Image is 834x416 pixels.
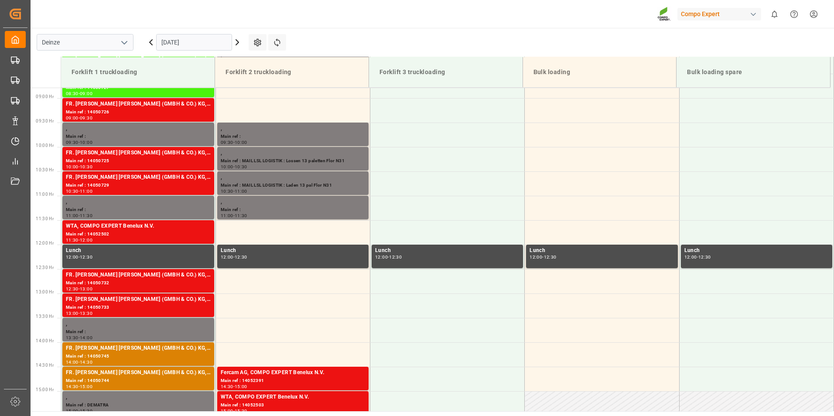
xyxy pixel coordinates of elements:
[66,133,211,140] div: Main ref :
[36,290,54,294] span: 13:00 Hr
[684,246,829,255] div: Lunch
[66,409,79,413] div: 15:00
[66,182,211,189] div: Main ref : 14050729
[36,192,54,197] span: 11:00 Hr
[66,189,79,193] div: 10:30
[530,246,674,255] div: Lunch
[36,216,54,221] span: 11:30 Hr
[221,198,365,206] div: ,
[66,393,211,402] div: ,
[80,409,92,413] div: 15:30
[66,320,211,328] div: ,
[388,255,389,259] div: -
[79,360,80,364] div: -
[66,271,211,280] div: FR. [PERSON_NAME] [PERSON_NAME] (GMBH & CO.) KG, COMPO EXPERT Benelux N.V.
[66,92,79,95] div: 08:30
[697,255,698,259] div: -
[221,133,365,140] div: Main ref :
[117,36,130,49] button: open menu
[66,360,79,364] div: 14:00
[79,409,80,413] div: -
[684,64,823,80] div: Bulk loading spare
[542,255,543,259] div: -
[66,295,211,304] div: FR. [PERSON_NAME] [PERSON_NAME] (GMBH & CO.) KG, COMPO EXPERT Benelux N.V.
[235,189,247,193] div: 11:00
[66,353,211,360] div: Main ref : 14050745
[79,140,80,144] div: -
[80,238,92,242] div: 12:00
[376,64,516,80] div: Forklift 3 truckloading
[221,124,365,133] div: ,
[79,238,80,242] div: -
[66,222,211,231] div: WTA, COMPO EXPERT Benelux N.V.
[66,214,79,218] div: 11:00
[79,189,80,193] div: -
[79,214,80,218] div: -
[36,167,54,172] span: 10:30 Hr
[389,255,402,259] div: 12:30
[221,149,365,157] div: ,
[80,385,92,389] div: 15:00
[544,255,557,259] div: 12:30
[36,265,54,270] span: 12:30 Hr
[66,255,79,259] div: 12:00
[80,92,92,95] div: 09:00
[221,255,233,259] div: 12:00
[657,7,671,22] img: Screenshot%202023-09-29%20at%2010.02.21.png_1712312052.png
[233,409,235,413] div: -
[80,336,92,340] div: 14:00
[221,214,233,218] div: 11:00
[66,109,211,116] div: Main ref : 14050726
[66,149,211,157] div: FR. [PERSON_NAME] [PERSON_NAME] (GMBH & CO.) KG, COMPO EXPERT Benelux N.V.
[222,64,362,80] div: Forklift 2 truckloading
[66,311,79,315] div: 13:00
[80,116,92,120] div: 09:30
[233,165,235,169] div: -
[221,206,365,214] div: Main ref :
[66,336,79,340] div: 13:30
[221,165,233,169] div: 10:00
[235,385,247,389] div: 15:00
[66,140,79,144] div: 09:30
[221,402,365,409] div: Main ref : 14052503
[66,280,211,287] div: Main ref : 14050732
[36,94,54,99] span: 09:00 Hr
[80,311,92,315] div: 13:30
[66,116,79,120] div: 09:00
[221,368,365,377] div: Fercam AG, COMPO EXPERT Benelux N.V.
[36,241,54,246] span: 12:00 Hr
[79,287,80,291] div: -
[235,140,247,144] div: 10:00
[233,385,235,389] div: -
[235,255,247,259] div: 12:30
[221,377,365,385] div: Main ref : 14052391
[765,4,784,24] button: show 0 new notifications
[66,287,79,291] div: 12:30
[37,34,133,51] input: Type to search/select
[66,328,211,336] div: Main ref :
[233,140,235,144] div: -
[66,173,211,182] div: FR. [PERSON_NAME] [PERSON_NAME] (GMBH & CO.) KG, COMPO EXPERT Benelux N.V.
[79,255,80,259] div: -
[530,255,542,259] div: 12:00
[68,64,208,80] div: Forklift 1 truckloading
[235,409,247,413] div: 15:30
[79,311,80,315] div: -
[375,255,388,259] div: 12:00
[79,116,80,120] div: -
[684,255,697,259] div: 12:00
[36,363,54,368] span: 14:30 Hr
[698,255,711,259] div: 12:30
[221,246,365,255] div: Lunch
[233,214,235,218] div: -
[66,100,211,109] div: FR. [PERSON_NAME] [PERSON_NAME] (GMBH & CO.) KG, COMPO EXPERT Benelux N.V.
[677,6,765,22] button: Compo Expert
[66,344,211,353] div: FR. [PERSON_NAME] [PERSON_NAME] (GMBH & CO.) KG, COMPO EXPERT Benelux N.V.
[66,402,211,409] div: Main ref : DEMATRA
[79,92,80,95] div: -
[221,393,365,402] div: WTA, COMPO EXPERT Benelux N.V.
[66,198,211,206] div: ,
[80,360,92,364] div: 14:30
[784,4,804,24] button: Help Center
[36,143,54,148] span: 10:00 Hr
